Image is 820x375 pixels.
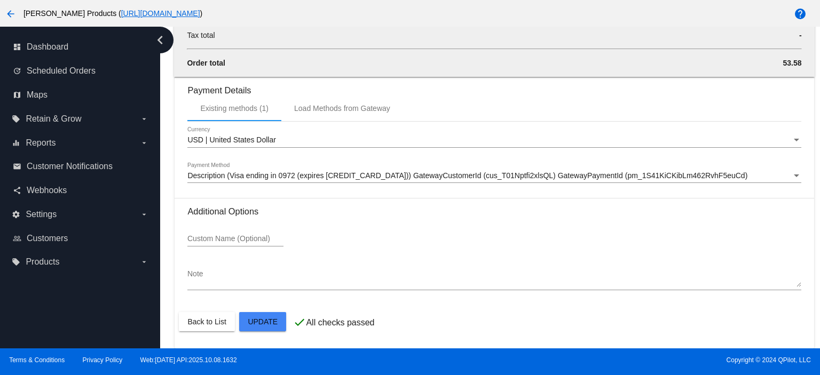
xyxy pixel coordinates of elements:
span: Customers [27,234,68,243]
span: - [799,31,802,39]
i: map [13,91,21,99]
h3: Payment Details [187,77,801,95]
i: update [13,67,21,75]
mat-select: Currency [187,136,801,145]
i: local_offer [12,115,20,123]
span: Update [248,317,278,326]
span: Retain & Grow [26,114,81,124]
div: Load Methods from Gateway [294,104,390,113]
button: Back to List [179,312,234,331]
span: Description (Visa ending in 0972 (expires [CREDIT_CARD_DATA])) GatewayCustomerId (cus_T01Nptfi2xl... [187,171,747,180]
mat-icon: help [794,7,807,20]
span: Scheduled Orders [27,66,96,76]
mat-icon: arrow_back [4,7,17,20]
i: settings [12,210,20,219]
a: share Webhooks [13,182,148,199]
a: dashboard Dashboard [13,38,148,55]
span: Customer Notifications [27,162,113,171]
mat-select: Payment Method [187,172,801,180]
span: Tax total [187,31,215,39]
span: Copyright © 2024 QPilot, LLC [419,356,811,364]
span: Dashboard [27,42,68,52]
input: Custom Name (Optional) [187,235,283,243]
a: [URL][DOMAIN_NAME] [121,9,200,18]
button: Update [239,312,286,331]
i: chevron_left [152,31,169,49]
a: Terms & Conditions [9,356,65,364]
span: Back to List [187,317,226,326]
span: [PERSON_NAME] Products ( ) [23,9,202,18]
div: Existing methods (1) [200,104,269,113]
span: Webhooks [27,186,67,195]
i: share [13,186,21,195]
a: people_outline Customers [13,230,148,247]
a: map Maps [13,86,148,103]
span: Maps [27,90,48,100]
h3: Additional Options [187,206,801,217]
i: arrow_drop_down [140,258,148,266]
i: dashboard [13,43,21,51]
i: people_outline [13,234,21,243]
i: arrow_drop_down [140,210,148,219]
a: email Customer Notifications [13,158,148,175]
a: Web:[DATE] API:2025.10.08.1632 [140,356,237,364]
i: local_offer [12,258,20,266]
i: arrow_drop_down [140,139,148,147]
i: email [13,162,21,171]
span: Reports [26,138,56,148]
span: Order total [187,59,225,67]
i: arrow_drop_down [140,115,148,123]
span: Settings [26,210,57,219]
p: All checks passed [306,318,374,328]
i: equalizer [12,139,20,147]
span: Products [26,257,59,267]
a: Privacy Policy [83,356,123,364]
span: USD | United States Dollar [187,135,275,144]
mat-icon: check [293,316,306,329]
a: update Scheduled Orders [13,62,148,79]
span: 53.58 [783,59,802,67]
